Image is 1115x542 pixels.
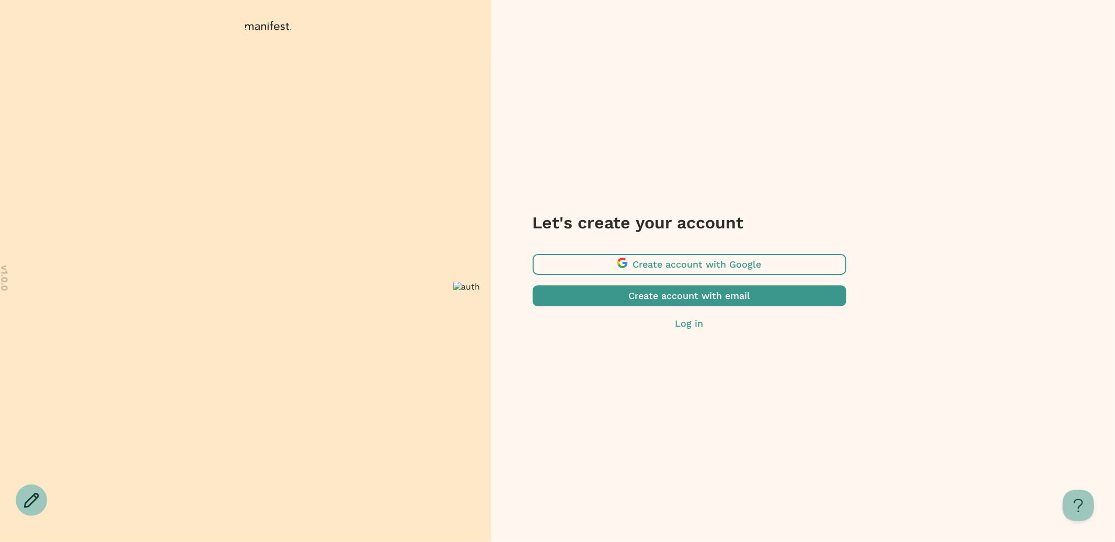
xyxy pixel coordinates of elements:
iframe: Help Scout Beacon - Open [1063,490,1094,521]
h3: Let's create your account [533,212,846,233]
button: Create account with email [533,285,846,306]
button: Create account with Google [533,254,846,275]
img: auth [453,282,480,292]
button: Log in [533,317,846,330]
